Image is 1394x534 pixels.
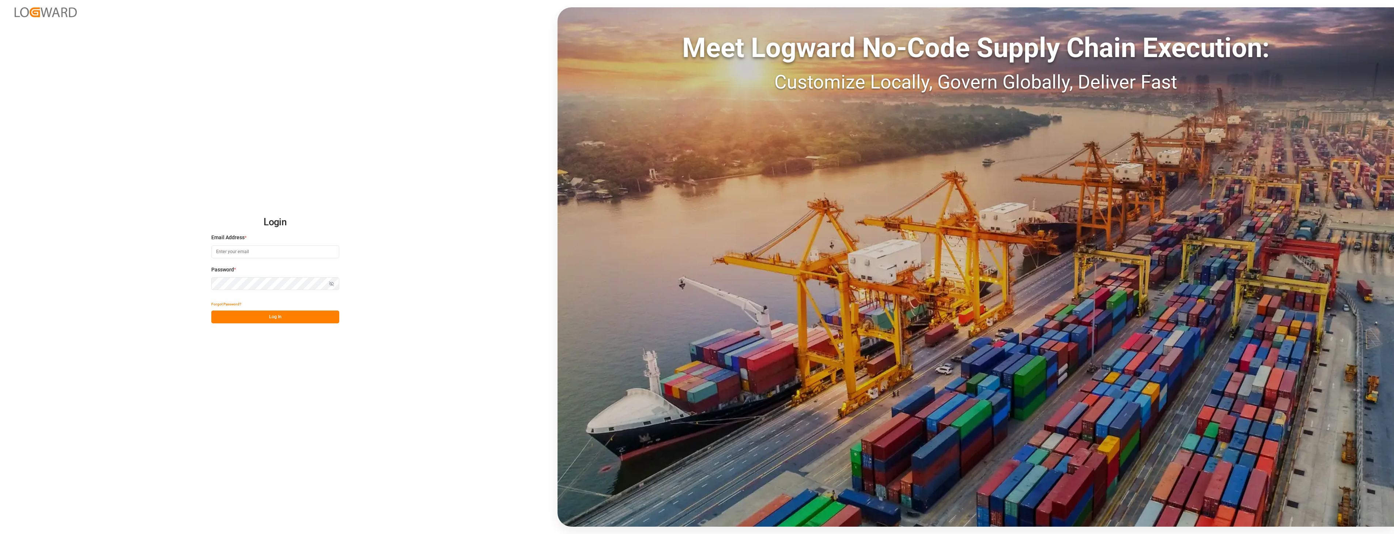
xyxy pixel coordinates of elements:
div: Customize Locally, Govern Globally, Deliver Fast [558,68,1394,97]
img: Logward_new_orange.png [15,7,77,17]
span: Email Address [211,234,245,241]
h2: Login [211,211,339,234]
button: Forgot Password? [211,298,241,311]
input: Enter your email [211,245,339,258]
button: Log In [211,311,339,323]
span: Password [211,266,234,274]
div: Meet Logward No-Code Supply Chain Execution: [558,27,1394,68]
